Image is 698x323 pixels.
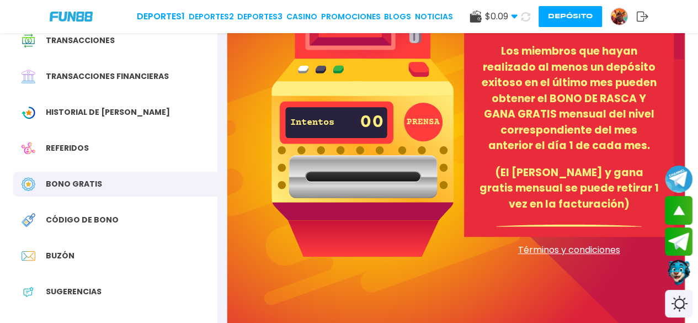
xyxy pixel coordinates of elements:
[360,108,384,137] p: 00
[13,172,217,197] a: Free BonusBono Gratis
[46,142,89,154] span: Referidos
[46,214,119,226] span: Código de bono
[384,11,411,23] a: BLOGS
[13,136,217,161] a: ReferralReferidos
[665,258,692,287] button: Contact customer service
[22,285,35,299] img: App Feedback
[539,6,602,27] button: Depósito
[22,105,35,119] img: Wagering Transaction
[477,165,660,213] p: (El [PERSON_NAME] y gana gratis mensual se puede retirar 1 vez en la facturación)
[46,286,102,298] span: Sugerencias
[485,10,518,23] span: $ 0.09
[286,11,317,23] a: CASINO
[464,243,674,257] a: Términos y condiciones
[404,103,443,141] button: PRENSA
[237,11,283,23] a: Deportes3
[611,8,627,25] img: Avatar
[46,35,115,46] span: Transacciones
[13,243,217,268] a: InboxBuzón
[22,70,35,83] img: Financial Transaction
[665,165,692,193] button: Join telegram channel
[22,34,35,47] img: Transaction History
[665,290,692,317] div: Switch theme
[46,107,170,118] span: Historial de [PERSON_NAME]
[13,64,217,89] a: Financial TransactionTransacciones financieras
[321,11,381,23] a: Promociones
[22,249,35,263] img: Inbox
[13,208,217,232] a: Redeem BonusCódigo de bono
[137,10,185,23] a: Deportes1
[13,100,217,125] a: Wagering TransactionHistorial de [PERSON_NAME]
[665,227,692,256] button: Join telegram
[665,196,692,225] button: scroll up
[22,141,35,155] img: Referral
[13,279,217,304] a: App FeedbackSugerencias
[46,250,74,262] span: Buzón
[477,44,660,154] p: Los miembros que hayan realizado al menos un depósito exitoso en el último mes pueden obtener el ...
[610,8,636,25] a: Avatar
[22,177,35,191] img: Free Bonus
[50,12,93,21] img: Company Logo
[22,213,35,227] img: Redeem Bonus
[13,28,217,53] a: Transaction HistoryTransacciones
[46,178,102,190] span: Bono Gratis
[189,11,234,23] a: Deportes2
[290,118,329,128] p: Intentos
[415,11,453,23] a: NOTICIAS
[46,71,169,82] span: Transacciones financieras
